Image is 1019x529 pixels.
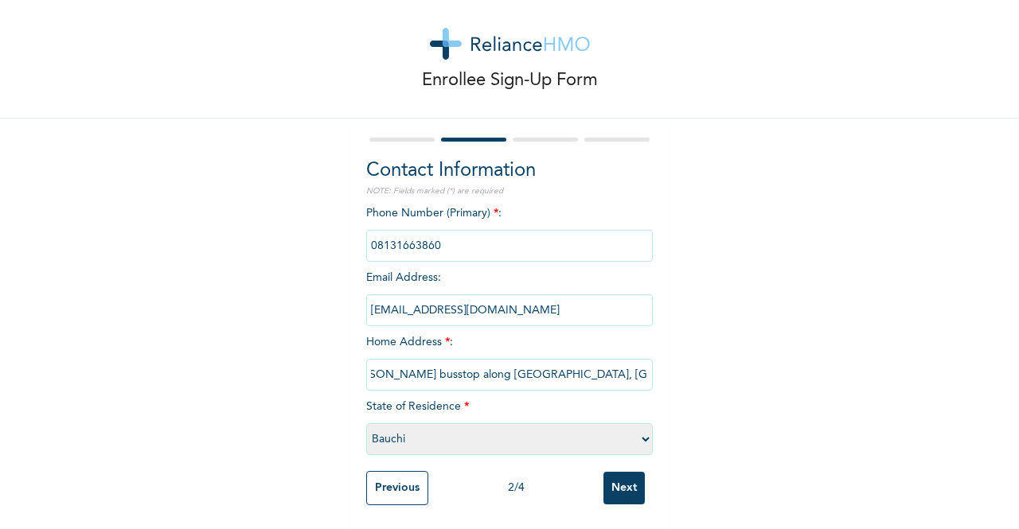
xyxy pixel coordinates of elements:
img: logo [430,28,590,60]
h2: Contact Information [366,157,653,185]
div: 2 / 4 [428,480,603,496]
input: Enter email Address [366,294,653,326]
p: NOTE: Fields marked (*) are required [366,185,653,197]
span: Email Address : [366,272,653,316]
span: State of Residence [366,401,653,445]
input: Previous [366,471,428,505]
input: Enter Primary Phone Number [366,230,653,262]
input: Next [603,472,645,504]
input: Enter home address [366,359,653,391]
span: Phone Number (Primary) : [366,208,653,251]
span: Home Address : [366,336,653,380]
p: Enrollee Sign-Up Form [422,68,598,94]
